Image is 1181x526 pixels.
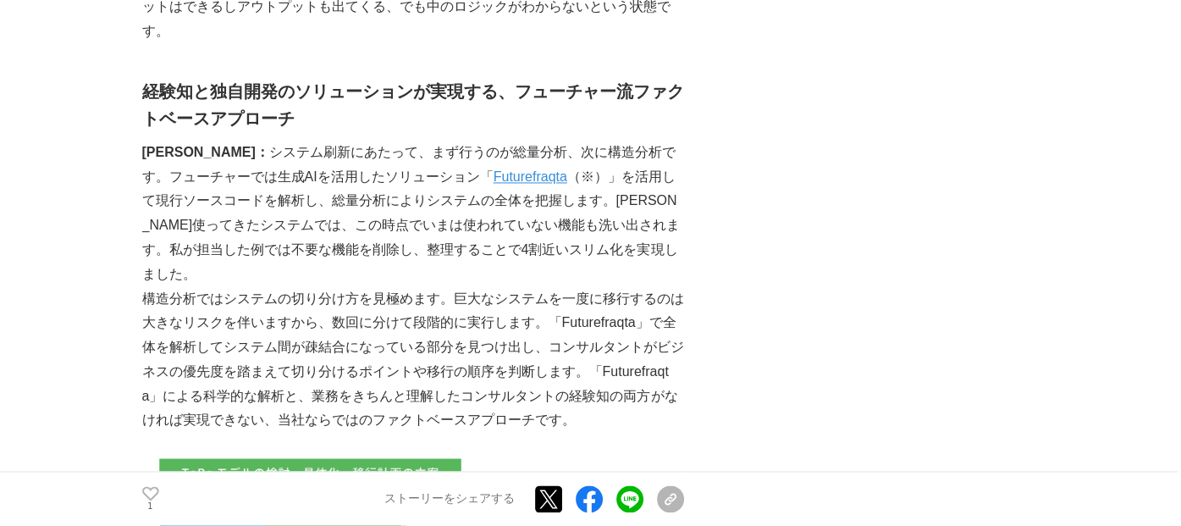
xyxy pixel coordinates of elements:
[142,141,684,287] p: システム刷新にあたって、まず行うのが総量分析、次に構造分析です。フューチャーでは生成AIを活用したソリューション「 （※）」を活用して現行ソースコードを解析し、総量分析によりシステムの全体を把握...
[142,145,269,159] strong: [PERSON_NAME]：
[142,287,684,434] p: 構造分析ではシステムの切り分け方を見極めます。巨大なシステムを一度に移行するのは大きなリスクを伴いますから、数回に分けて段階的に実行します。「Futurefraqta」で全体を解析してシステム間...
[142,78,684,132] h2: 経験知と独自開発のソリューションが実現する、フューチャー流ファクトベースアプローチ
[142,503,159,512] p: 1
[384,492,515,507] p: ストーリーをシェアする
[494,169,567,184] a: Futurefraqta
